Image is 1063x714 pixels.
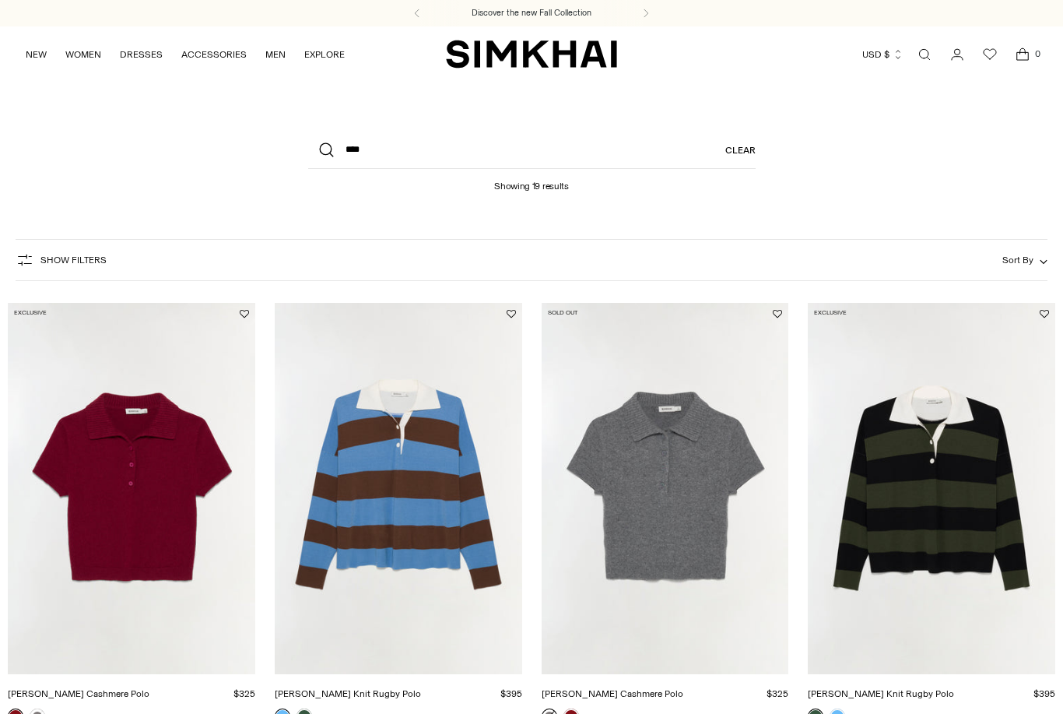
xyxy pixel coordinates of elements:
[120,37,163,72] a: DRESSES
[1002,255,1033,266] span: Sort By
[181,37,247,72] a: ACCESSORIES
[1030,47,1044,61] span: 0
[16,248,107,273] button: Show Filters
[472,7,591,19] a: Discover the new Fall Collection
[808,688,954,699] a: [PERSON_NAME] Knit Rugby Polo
[8,688,149,699] a: [PERSON_NAME] Cashmere Polo
[725,132,756,169] a: Clear
[65,37,101,72] a: WOMEN
[26,37,47,72] a: NEW
[942,39,973,70] a: Go to the account page
[542,688,683,699] a: [PERSON_NAME] Cashmere Polo
[494,169,569,192] h1: Showing 19 results
[40,255,107,266] span: Show Filters
[446,39,617,69] a: SIMKHAI
[974,39,1005,70] a: Wishlist
[1002,251,1047,269] button: Sort By
[1007,39,1038,70] a: Open cart modal
[265,37,286,72] a: MEN
[304,37,345,72] a: EXPLORE
[275,688,421,699] a: [PERSON_NAME] Knit Rugby Polo
[862,37,903,72] button: USD $
[308,132,346,169] button: Search
[909,39,940,70] a: Open search modal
